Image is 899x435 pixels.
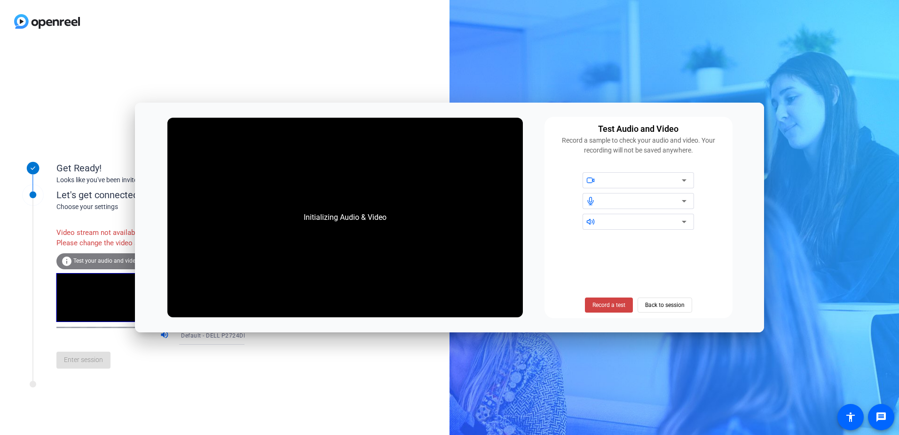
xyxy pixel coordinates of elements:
[592,301,625,309] span: Record a test
[56,223,160,253] div: Video stream not available. Please change the video source.
[598,122,678,136] div: Test Audio and Video
[181,331,316,339] span: Default - DELL P2724DEB (Intel(R) Display Audio)
[56,175,244,185] div: Looks like you've been invited to join
[550,136,727,155] div: Record a sample to check your audio and video. Your recording will not be saved anywhere.
[845,411,856,423] mat-icon: accessibility
[56,161,244,175] div: Get Ready!
[294,202,396,233] div: Initializing Audio & Video
[56,202,264,212] div: Choose your settings
[73,258,139,264] span: Test your audio and video
[56,188,264,202] div: Let's get connected.
[875,411,887,423] mat-icon: message
[638,298,692,313] button: Back to session
[61,256,72,267] mat-icon: info
[160,330,171,341] mat-icon: volume_up
[585,298,633,313] button: Record a test
[645,296,685,314] span: Back to session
